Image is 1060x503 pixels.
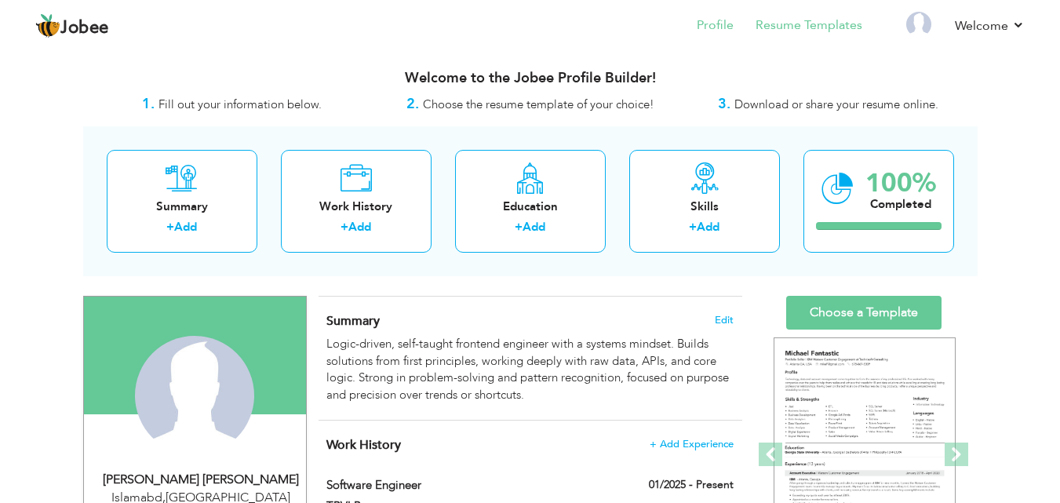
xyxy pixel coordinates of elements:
[468,199,593,215] div: Education
[756,16,862,35] a: Resume Templates
[174,219,197,235] a: Add
[649,477,734,493] label: 01/2025 - Present
[341,219,348,235] label: +
[83,71,978,86] h3: Welcome to the Jobee Profile Builder!
[406,94,419,114] strong: 2.
[348,219,371,235] a: Add
[689,219,697,235] label: +
[60,20,109,37] span: Jobee
[697,16,734,35] a: Profile
[158,97,322,112] span: Fill out your information below.
[642,199,767,215] div: Skills
[786,296,942,330] a: Choose a Template
[119,199,245,215] div: Summary
[865,196,936,213] div: Completed
[35,13,109,38] a: Jobee
[650,439,734,450] span: + Add Experience
[142,94,155,114] strong: 1.
[326,477,590,494] label: Software Engineer
[326,313,733,329] h4: Adding a summary is a quick and easy way to highlight your experience and interests.
[697,219,719,235] a: Add
[906,12,931,37] img: Profile Img
[326,312,380,330] span: Summary
[326,436,401,454] span: Work History
[35,13,60,38] img: jobee.io
[96,471,306,489] div: [PERSON_NAME] [PERSON_NAME]
[326,437,733,453] h4: This helps to show the companies you have worked for.
[423,97,654,112] span: Choose the resume template of your choice!
[135,336,254,455] img: Fahad Muhammad Khan
[293,199,419,215] div: Work History
[326,336,733,403] div: Logic-driven, self-taught frontend engineer with a systems mindset. Builds solutions from first p...
[166,219,174,235] label: +
[718,94,730,114] strong: 3.
[515,219,523,235] label: +
[715,315,734,326] span: Edit
[955,16,1025,35] a: Welcome
[734,97,938,112] span: Download or share your resume online.
[865,170,936,196] div: 100%
[523,219,545,235] a: Add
